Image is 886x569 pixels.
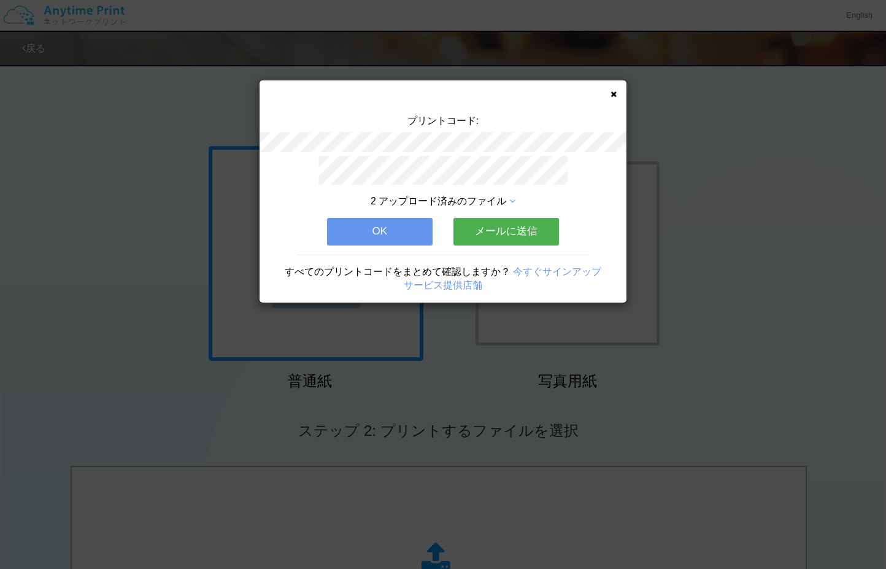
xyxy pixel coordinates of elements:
[371,196,506,206] span: 2 アップロード済みのファイル
[453,218,559,245] button: メールに送信
[404,280,482,290] a: サービス提供店舗
[327,218,433,245] button: OK
[285,266,510,277] span: すべてのプリントコードをまとめて確認しますか？
[407,115,479,126] span: プリントコード:
[513,266,601,277] a: 今すぐサインアップ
